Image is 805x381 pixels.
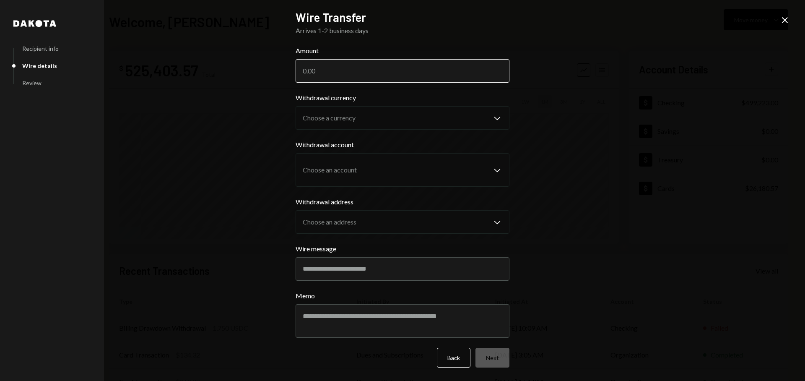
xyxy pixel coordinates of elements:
div: Review [22,79,42,86]
button: Withdrawal address [296,210,509,234]
label: Withdrawal currency [296,93,509,103]
div: Arrives 1-2 business days [296,26,509,36]
button: Withdrawal currency [296,106,509,130]
label: Withdrawal address [296,197,509,207]
button: Back [437,348,470,368]
label: Memo [296,291,509,301]
div: Recipient info [22,45,59,52]
div: Wire details [22,62,57,69]
label: Wire message [296,244,509,254]
label: Amount [296,46,509,56]
input: 0.00 [296,59,509,83]
h2: Wire Transfer [296,9,509,26]
button: Withdrawal account [296,153,509,187]
label: Withdrawal account [296,140,509,150]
